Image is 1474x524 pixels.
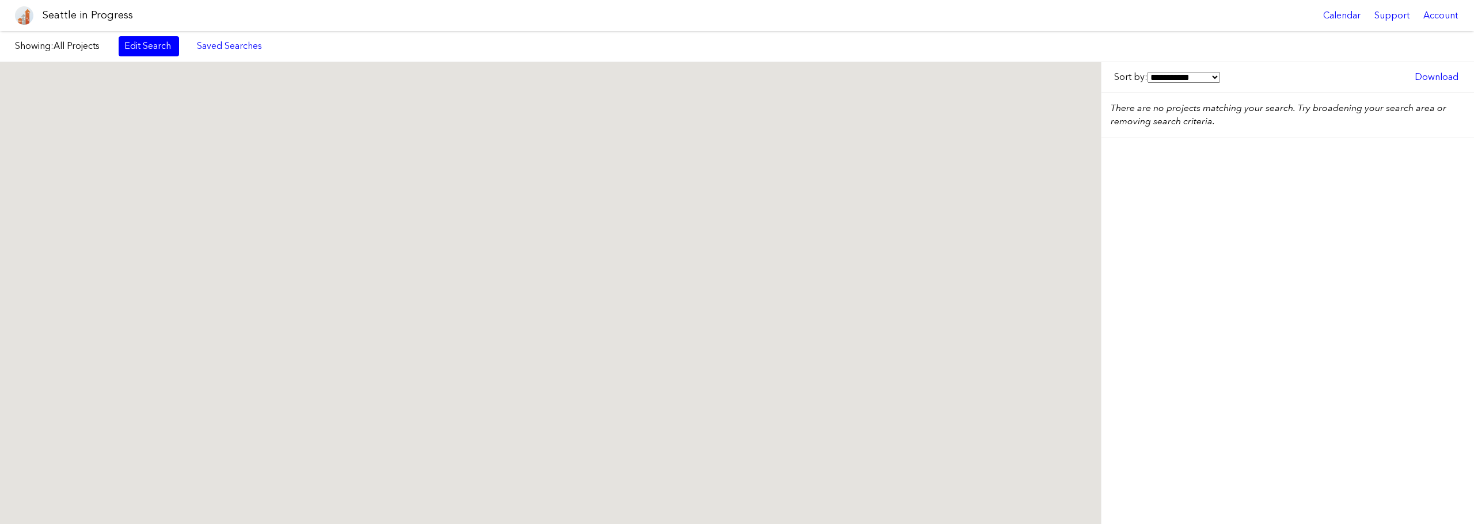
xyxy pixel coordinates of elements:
[119,36,179,56] a: Edit Search
[15,40,107,52] label: Showing:
[1114,71,1220,83] label: Sort by:
[1409,67,1464,87] a: Download
[43,8,133,22] h1: Seattle in Progress
[1148,72,1220,83] select: Sort by:
[15,6,33,25] img: favicon-96x96.png
[191,36,268,56] a: Saved Searches
[54,40,100,51] span: All Projects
